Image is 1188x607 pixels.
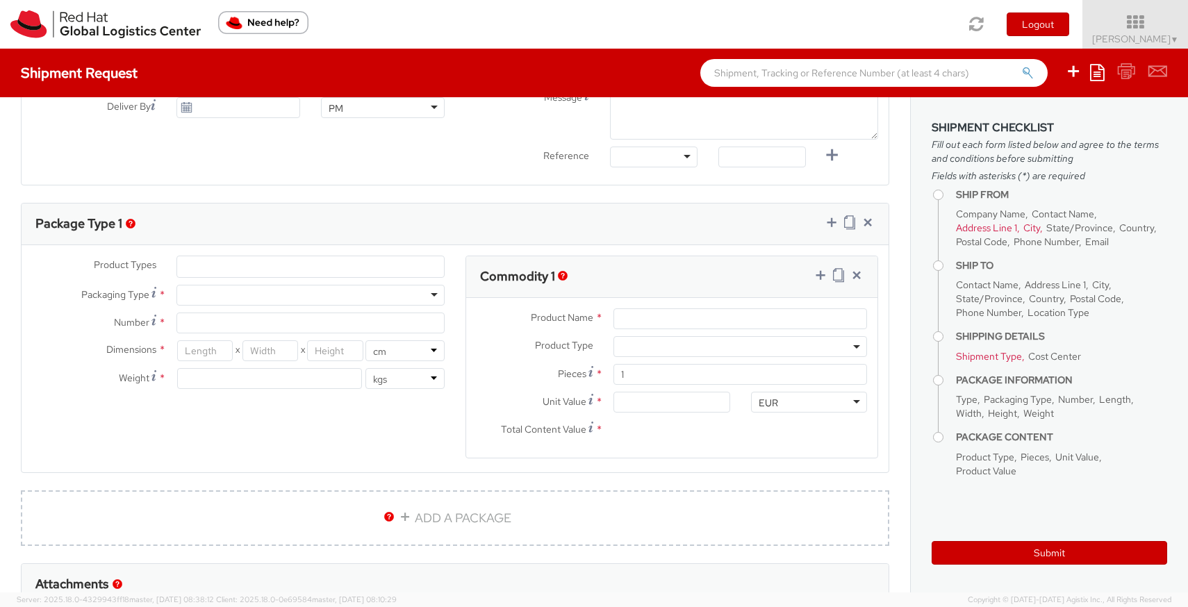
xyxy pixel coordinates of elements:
span: Phone Number [956,306,1021,319]
h4: Shipping Details [956,331,1167,342]
h4: Ship From [956,190,1167,200]
span: Pieces [1021,451,1049,463]
h3: Attachments [35,577,108,591]
span: Server: 2025.18.0-4329943ff18 [17,594,214,604]
span: X [233,340,242,361]
button: Need help? [218,11,308,34]
span: City [1092,278,1109,291]
span: Unit Value [1055,451,1099,463]
span: Unit Value [543,395,586,408]
span: Product Type [956,451,1014,463]
span: Total Content Value [501,423,586,435]
span: Postal Code [1070,292,1121,305]
span: Phone Number [1014,235,1079,248]
h3: Commodity 1 [480,269,555,283]
span: Type [956,393,977,406]
div: PM [329,101,343,115]
span: Weight [119,372,149,384]
span: Fields with asterisks (*) are required [932,169,1167,183]
span: Contact Name [1032,208,1094,220]
span: Fill out each form listed below and agree to the terms and conditions before submitting [932,138,1167,165]
span: Product Name [531,311,593,324]
span: master, [DATE] 08:38:12 [129,594,214,604]
span: Country [1029,292,1064,305]
span: Product Value [956,465,1016,477]
span: Number [114,316,149,329]
img: rh-logistics-00dfa346123c4ec078e1.svg [10,10,201,38]
span: Postal Code [956,235,1007,248]
span: Number [1058,393,1093,406]
span: Height [988,407,1017,419]
button: Logout [1007,13,1069,36]
span: City [1023,222,1040,234]
span: Shipment Type [956,350,1022,363]
span: Address Line 1 [956,222,1017,234]
span: Packaging Type [81,288,149,301]
button: Submit [932,541,1167,565]
span: Cost Center [1028,350,1081,363]
span: Location Type [1028,306,1089,319]
span: Email [1085,235,1109,248]
span: Length [1099,393,1131,406]
span: Packaging Type [984,393,1052,406]
h4: Shipment Request [21,65,138,81]
span: Company Name [956,208,1025,220]
span: Contact Name [956,278,1018,291]
span: [PERSON_NAME] [1092,33,1179,45]
span: Weight [1023,407,1054,419]
h4: Ship To [956,260,1167,271]
span: Country [1119,222,1154,234]
span: State/Province [1046,222,1113,234]
input: Width [242,340,298,361]
h3: Shipment Checklist [932,122,1167,134]
span: Deliver By [107,99,151,114]
h4: Package Information [956,375,1167,385]
span: Reference [543,149,589,162]
span: State/Province [956,292,1023,305]
input: Shipment, Tracking or Reference Number (at least 4 chars) [700,59,1048,87]
span: Client: 2025.18.0-0e69584 [216,594,397,604]
span: master, [DATE] 08:10:29 [312,594,397,604]
a: ADD A PACKAGE [21,490,889,546]
input: Height [307,340,363,361]
span: ▼ [1171,34,1179,45]
h3: Package Type 1 [35,217,122,231]
span: Copyright © [DATE]-[DATE] Agistix Inc., All Rights Reserved [968,594,1171,606]
h4: Package Content [956,432,1167,442]
span: Pieces [558,367,586,380]
span: Message [544,91,582,103]
span: Address Line 1 [1025,278,1086,291]
span: Product Type [535,339,593,351]
span: X [298,340,307,361]
input: Length [177,340,233,361]
span: Product Types [94,258,156,271]
div: EUR [759,396,778,410]
span: Width [956,407,982,419]
span: Dimensions [106,343,156,356]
